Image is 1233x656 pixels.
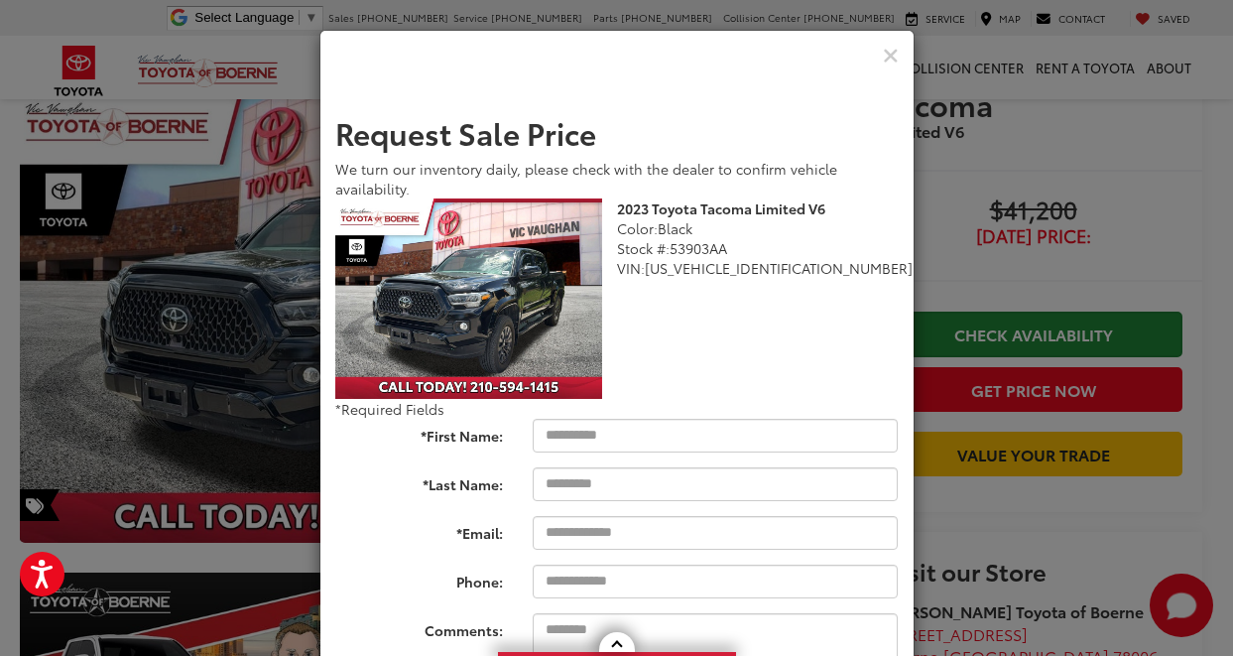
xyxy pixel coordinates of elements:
h2: Request Sale Price [335,116,899,149]
b: 2023 Toyota Tacoma Limited V6 [617,198,825,218]
span: [US_VEHICLE_IDENTIFICATION_NUMBER] [645,258,913,278]
label: *Email: [320,516,518,543]
span: Color: [617,218,658,238]
img: 2023 Toyota Tacoma Limited V6 [335,198,602,399]
label: Comments: [320,613,518,640]
span: 53903AA [670,238,727,258]
label: Phone: [320,565,518,591]
label: *First Name: [320,419,518,446]
span: Black [658,218,692,238]
div: We turn our inventory daily, please check with the dealer to confirm vehicle availability. [335,159,899,198]
span: Stock #: [617,238,670,258]
span: VIN: [617,258,645,278]
span: *Required Fields [335,399,444,419]
button: Close [883,44,899,66]
label: *Last Name: [320,467,518,494]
